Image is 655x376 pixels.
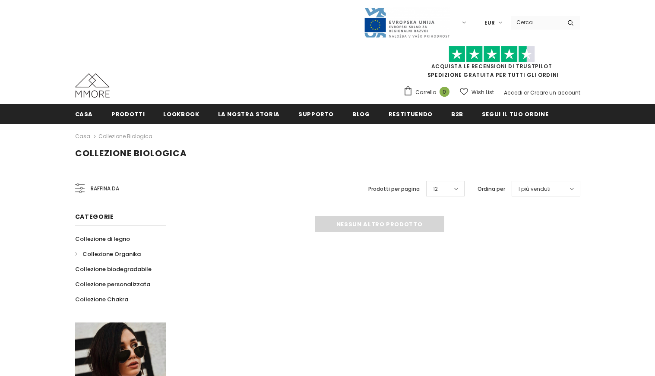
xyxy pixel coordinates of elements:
span: Categorie [75,212,114,221]
span: EUR [484,19,495,27]
a: Blog [352,104,370,123]
span: Collezione Chakra [75,295,128,303]
span: 0 [440,87,449,97]
img: Casi MMORE [75,73,110,98]
a: Collezione biodegradabile [75,262,152,277]
a: Carrello 0 [403,86,454,99]
a: Collezione biologica [98,133,152,140]
span: Casa [75,110,93,118]
label: Ordina per [478,185,505,193]
a: B2B [451,104,463,123]
a: Wish List [460,85,494,100]
span: I più venduti [519,185,551,193]
a: Lookbook [163,104,199,123]
span: supporto [298,110,334,118]
a: Collezione Organika [75,246,141,262]
span: Restituendo [389,110,433,118]
span: or [524,89,529,96]
span: 12 [433,185,438,193]
span: Collezione biologica [75,147,187,159]
a: Accedi [504,89,522,96]
a: Acquista le recensioni di TrustPilot [431,63,552,70]
a: Collezione Chakra [75,292,128,307]
span: Collezione di legno [75,235,130,243]
a: Collezione personalizzata [75,277,150,292]
a: Javni Razpis [364,19,450,26]
a: Restituendo [389,104,433,123]
a: Segui il tuo ordine [482,104,548,123]
label: Prodotti per pagina [368,185,420,193]
a: Collezione di legno [75,231,130,246]
a: Prodotti [111,104,145,123]
input: Search Site [511,16,561,28]
span: Wish List [471,88,494,97]
span: Collezione Organika [82,250,141,258]
span: Blog [352,110,370,118]
a: Casa [75,104,93,123]
span: Lookbook [163,110,199,118]
span: Collezione personalizzata [75,280,150,288]
span: Raffina da [91,184,119,193]
span: B2B [451,110,463,118]
a: Casa [75,131,90,142]
img: Fidati di Pilot Stars [449,46,535,63]
span: Carrello [415,88,436,97]
span: Segui il tuo ordine [482,110,548,118]
a: La nostra storia [218,104,280,123]
span: Prodotti [111,110,145,118]
a: Creare un account [530,89,580,96]
span: SPEDIZIONE GRATUITA PER TUTTI GLI ORDINI [403,50,580,79]
span: Collezione biodegradabile [75,265,152,273]
a: supporto [298,104,334,123]
span: La nostra storia [218,110,280,118]
img: Javni Razpis [364,7,450,38]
